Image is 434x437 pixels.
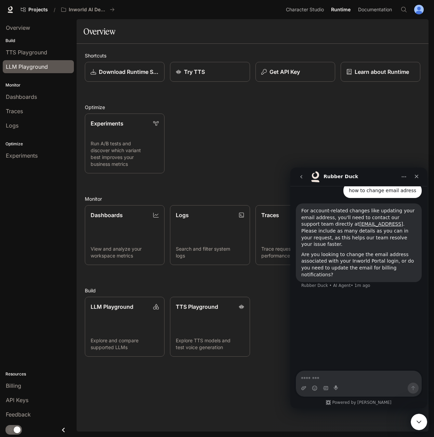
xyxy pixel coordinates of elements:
[83,25,115,38] h1: Overview
[176,246,244,259] p: Search and filter system logs
[91,119,123,128] p: Experiments
[397,3,411,16] button: Open Command Menu
[286,5,324,14] span: Character Studio
[85,297,165,357] a: LLM PlaygroundExplore and compare supported LLMs
[170,205,250,265] a: LogsSearch and filter system logs
[282,3,328,16] a: Character Studio
[18,3,51,16] a: Go to projects
[184,68,205,76] p: Try TTS
[69,7,107,13] p: Inworld AI Demos
[85,104,420,111] h2: Optimize
[255,62,335,82] button: Get API Key
[91,211,123,219] p: Dashboards
[28,7,48,13] span: Projects
[85,62,165,82] a: Download Runtime SDK
[176,337,244,351] p: Explore TTS models and test voice generation
[261,211,279,219] p: Traces
[58,3,118,16] button: All workspaces
[328,3,353,16] a: Runtime
[99,68,159,76] p: Download Runtime SDK
[412,3,426,16] button: User avatar
[261,246,329,259] p: Trace request flows and performance
[85,205,165,265] a: DashboardsView and analyze your workspace metrics
[341,62,420,82] a: Learn about Runtime
[411,414,427,430] iframe: Intercom live chat
[358,5,392,14] span: Documentation
[170,62,250,82] a: Try TTS
[170,297,250,357] a: TTS PlaygroundExplore TTS models and test voice generation
[354,3,396,16] a: Documentation
[176,303,218,311] p: TTS Playground
[85,195,420,202] h2: Monitor
[85,287,420,294] h2: Build
[91,337,159,351] p: Explore and compare supported LLMs
[91,246,159,259] p: View and analyze your workspace metrics
[355,68,409,76] p: Learn about Runtime
[414,5,424,14] img: User avatar
[269,68,300,76] p: Get API Key
[85,52,420,59] h2: Shortcuts
[290,168,427,408] iframe: Intercom live chat
[176,211,189,219] p: Logs
[85,114,165,173] a: ExperimentsRun A/B tests and discover which variant best improves your business metrics
[91,303,133,311] p: LLM Playground
[331,5,351,14] span: Runtime
[91,140,159,168] p: Run A/B tests and discover which variant best improves your business metrics
[255,205,335,265] a: TracesTrace request flows and performance
[51,6,58,13] div: /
